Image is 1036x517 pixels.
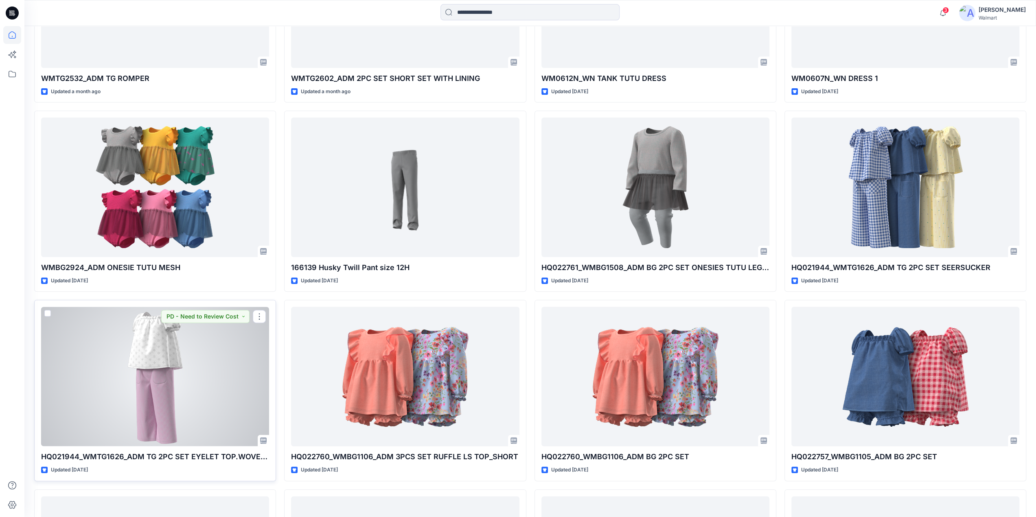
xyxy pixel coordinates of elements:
p: WM0607N_WN DRESS 1 [791,73,1019,84]
p: Updated [DATE] [801,466,838,474]
p: WMTG2532_ADM TG ROMPER [41,73,269,84]
img: avatar [959,5,975,21]
p: Updated [DATE] [301,277,338,285]
p: Updated [DATE] [551,277,588,285]
p: Updated [DATE] [51,277,88,285]
p: WMTG2602_ADM 2PC SET SHORT SET WITH LINING [291,73,519,84]
p: 166139 Husky Twill Pant size 12H [291,262,519,273]
p: HQ021944_WMTG1626_ADM TG 2PC SET SEERSUCKER [791,262,1019,273]
p: HQ022761_WMBG1508_ADM BG 2PC SET ONESIES TUTU LEGGING [541,262,769,273]
p: WMBG2924_ADM ONESIE TUTU MESH [41,262,269,273]
a: WMBG2924_ADM ONESIE TUTU MESH [41,118,269,257]
p: HQ021944_WMTG1626_ADM TG 2PC SET EYELET TOP.WOVEN BTTM [41,451,269,462]
a: HQ022760_WMBG1106_ADM BG 2PC SET [541,307,769,446]
p: Updated a month ago [51,87,101,96]
p: HQ022760_WMBG1106_ADM BG 2PC SET [541,451,769,462]
div: [PERSON_NAME] [979,5,1026,15]
a: 166139 Husky Twill Pant size 12H [291,118,519,257]
a: HQ021944_WMTG1626_ADM TG 2PC SET SEERSUCKER [791,118,1019,257]
p: Updated [DATE] [551,87,588,96]
div: Walmart [979,15,1026,21]
a: HQ022761_WMBG1508_ADM BG 2PC SET ONESIES TUTU LEGGING [541,118,769,257]
span: 3 [942,7,949,13]
p: Updated [DATE] [51,466,88,474]
p: Updated [DATE] [801,87,838,96]
a: HQ022757_WMBG1105_ADM BG 2PC SET [791,307,1019,446]
p: Updated [DATE] [301,466,338,474]
p: HQ022760_WMBG1106_ADM 3PCS SET RUFFLE LS TOP_SHORT [291,451,519,462]
p: HQ022757_WMBG1105_ADM BG 2PC SET [791,451,1019,462]
a: HQ021944_WMTG1626_ADM TG 2PC SET EYELET TOP.WOVEN BTTM [41,307,269,446]
p: Updated a month ago [301,87,350,96]
p: WM0612N_WN TANK TUTU DRESS [541,73,769,84]
p: Updated [DATE] [801,277,838,285]
p: Updated [DATE] [551,466,588,474]
a: HQ022760_WMBG1106_ADM 3PCS SET RUFFLE LS TOP_SHORT [291,307,519,446]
